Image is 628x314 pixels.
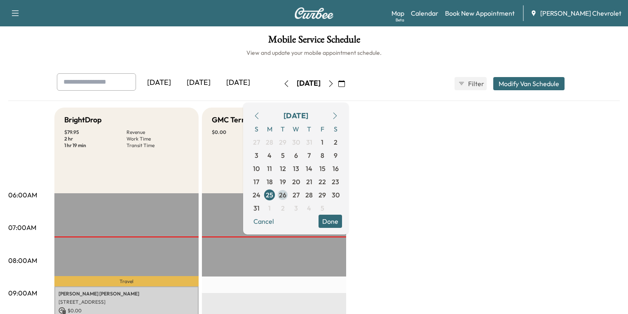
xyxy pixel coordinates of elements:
[267,164,272,173] span: 11
[281,150,285,160] span: 5
[293,164,299,173] span: 13
[64,114,102,126] h5: BrightDrop
[540,8,621,18] span: [PERSON_NAME] Chevrolet
[266,137,273,147] span: 28
[294,150,298,160] span: 6
[321,150,324,160] span: 8
[54,276,199,286] p: Travel
[139,73,179,92] div: [DATE]
[64,136,127,142] p: 2 hr
[218,73,258,92] div: [DATE]
[306,177,312,187] span: 21
[306,164,312,173] span: 14
[445,8,515,18] a: Book New Appointment
[332,190,340,200] span: 30
[319,190,326,200] span: 29
[253,177,259,187] span: 17
[319,177,326,187] span: 22
[297,78,321,89] div: [DATE]
[292,137,300,147] span: 30
[59,291,194,297] p: [PERSON_NAME] [PERSON_NAME]
[321,203,324,213] span: 5
[250,122,263,136] span: S
[321,137,323,147] span: 1
[307,203,311,213] span: 4
[396,17,404,23] div: Beta
[127,142,189,149] p: Transit Time
[127,129,189,136] p: Revenue
[253,164,260,173] span: 10
[64,129,127,136] p: $ 79.95
[280,164,286,173] span: 12
[334,150,337,160] span: 9
[294,7,334,19] img: Curbee Logo
[319,164,326,173] span: 15
[266,190,273,200] span: 25
[59,299,194,305] p: [STREET_ADDRESS]
[8,190,37,200] p: 06:00AM
[289,122,302,136] span: W
[8,49,620,57] h6: View and update your mobile appointment schedule.
[281,203,285,213] span: 2
[316,122,329,136] span: F
[267,150,272,160] span: 4
[263,122,276,136] span: M
[253,203,260,213] span: 31
[127,136,189,142] p: Work Time
[267,177,273,187] span: 18
[212,129,274,136] p: $ 0.00
[280,177,286,187] span: 19
[253,137,260,147] span: 27
[455,77,487,90] button: Filter
[64,142,127,149] p: 1 hr 19 min
[468,79,483,89] span: Filter
[411,8,438,18] a: Calendar
[293,190,300,200] span: 27
[8,223,36,232] p: 07:00AM
[279,137,286,147] span: 29
[391,8,404,18] a: MapBeta
[8,35,620,49] h1: Mobile Service Schedule
[8,288,37,298] p: 09:00AM
[333,164,339,173] span: 16
[329,122,342,136] span: S
[307,150,311,160] span: 7
[294,203,298,213] span: 3
[279,190,286,200] span: 26
[250,215,278,228] button: Cancel
[334,137,337,147] span: 2
[255,150,258,160] span: 3
[292,177,300,187] span: 20
[212,114,255,126] h5: GMC Terrain
[332,177,339,187] span: 23
[306,137,312,147] span: 31
[179,73,218,92] div: [DATE]
[305,190,313,200] span: 28
[276,122,289,136] span: T
[253,190,260,200] span: 24
[8,255,37,265] p: 08:00AM
[319,215,342,228] button: Done
[284,110,308,122] div: [DATE]
[493,77,565,90] button: Modify Van Schedule
[268,203,271,213] span: 1
[302,122,316,136] span: T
